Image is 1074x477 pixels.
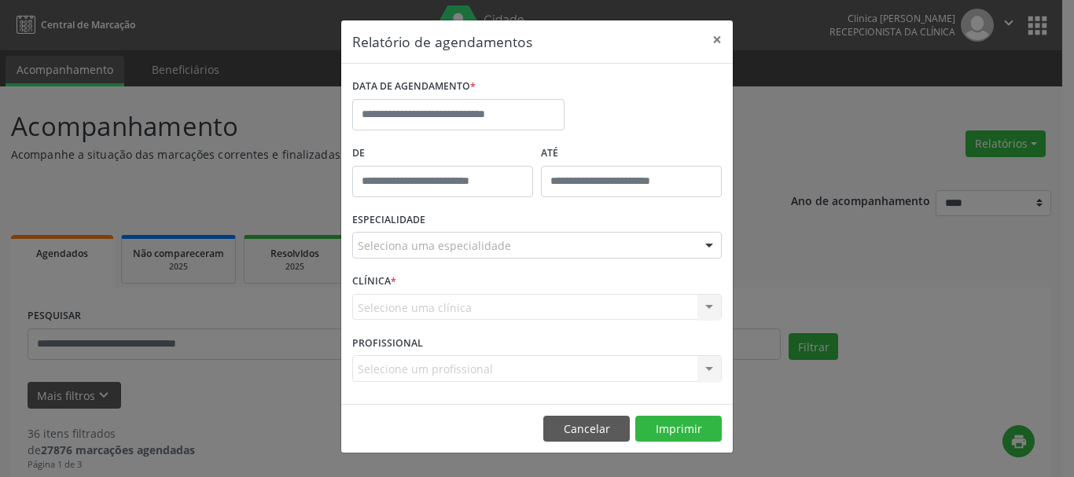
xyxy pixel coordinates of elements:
label: ATÉ [541,141,722,166]
label: CLÍNICA [352,270,396,294]
button: Imprimir [635,416,722,442]
span: Seleciona uma especialidade [358,237,511,254]
label: DATA DE AGENDAMENTO [352,75,476,99]
label: De [352,141,533,166]
label: ESPECIALIDADE [352,208,425,233]
button: Close [701,20,733,59]
h5: Relatório de agendamentos [352,31,532,52]
button: Cancelar [543,416,630,442]
label: PROFISSIONAL [352,331,423,355]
